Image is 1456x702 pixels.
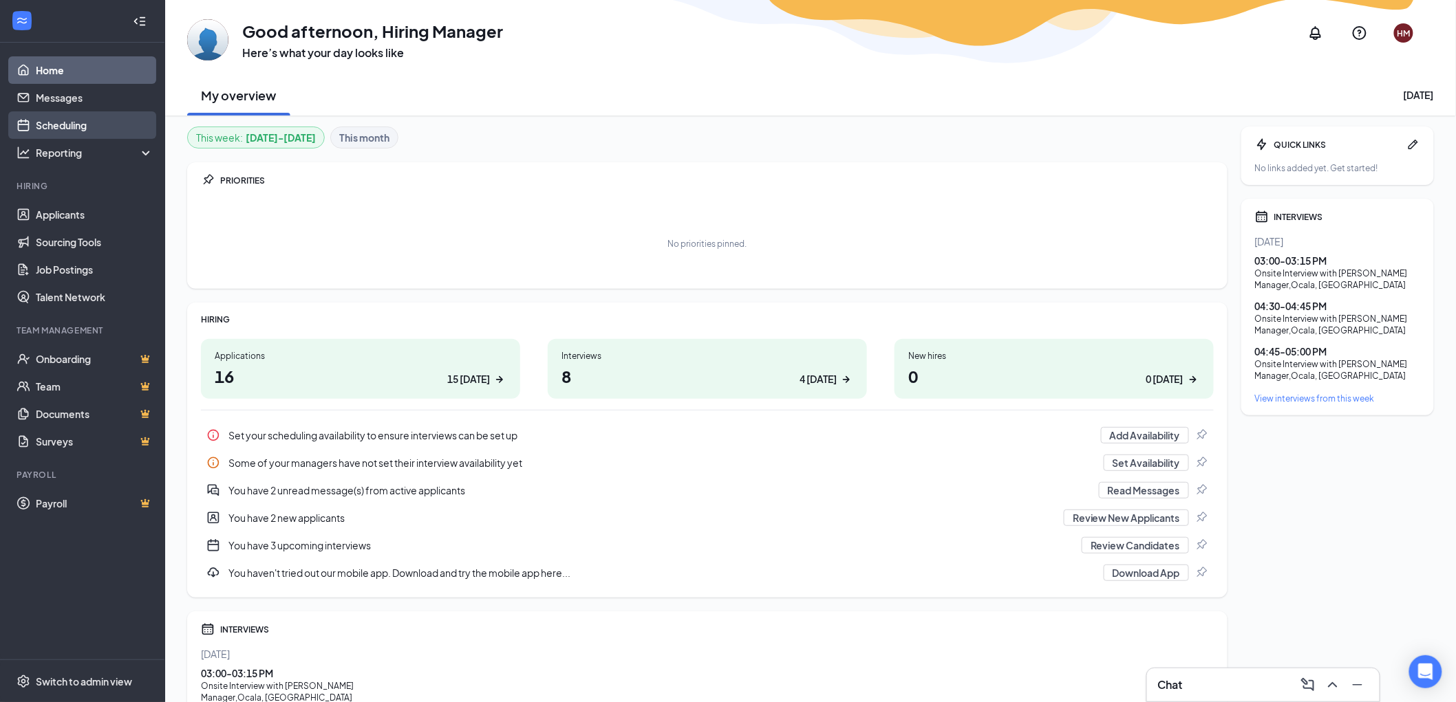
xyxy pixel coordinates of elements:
div: HIRING [201,314,1214,325]
button: Add Availability [1101,427,1189,443]
div: You have 2 unread message(s) from active applicants [228,483,1091,497]
h1: 0 [908,364,1200,388]
b: [DATE] - [DATE] [246,130,316,145]
h2: My overview [202,87,277,104]
svg: ComposeMessage [1300,677,1316,693]
a: Applications1615 [DATE]ArrowRight [201,339,520,399]
div: QUICK LINKS [1274,139,1401,151]
svg: Minimize [1349,677,1366,693]
b: This month [339,130,389,145]
h1: 8 [561,364,853,388]
div: Interviews [561,350,853,362]
div: New hires [908,350,1200,362]
svg: QuestionInfo [1351,25,1368,41]
div: No links added yet. Get started! [1255,162,1420,174]
div: You have 2 new applicants [201,504,1214,531]
div: Onsite Interview with [PERSON_NAME] [1255,358,1420,370]
a: SurveysCrown [36,428,153,455]
h3: Chat [1158,677,1183,692]
svg: Analysis [17,146,30,160]
svg: Pen [1406,138,1420,151]
a: DownloadYou haven't tried out our mobile app. Download and try the mobile app here...Download AppPin [201,559,1214,586]
a: New hires00 [DATE]ArrowRight [895,339,1214,399]
a: TeamCrown [36,373,153,400]
div: You have 2 unread message(s) from active applicants [201,476,1214,504]
div: This week : [196,130,316,145]
svg: Calendar [1255,210,1269,223]
svg: Pin [1195,456,1208,470]
svg: Download [206,566,220,580]
a: DocumentsCrown [36,400,153,428]
div: Onsite Interview with [PERSON_NAME] [201,680,1214,692]
div: You have 3 upcoming interviews [228,538,1073,552]
svg: Collapse [133,14,147,28]
a: Messages [36,84,153,111]
div: You haven't tried out our mobile app. Download and try the mobile app here... [228,566,1095,580]
div: Set your scheduling availability to ensure interviews can be set up [228,428,1093,442]
svg: Pin [201,173,215,187]
div: PRIORITIES [220,175,1214,186]
div: You have 2 new applicants [228,511,1056,525]
svg: ArrowRight [1186,373,1200,386]
a: UserEntityYou have 2 new applicantsReview New ApplicantsPin [201,504,1214,531]
svg: ChevronUp [1325,677,1341,693]
svg: Pin [1195,511,1208,525]
a: Home [36,56,153,84]
div: [DATE] [201,647,1214,661]
svg: Bolt [1255,138,1269,151]
div: Applications [215,350,506,362]
h1: Good afternoon, Hiring Manager [242,19,503,43]
div: Some of your managers have not set their interview availability yet [228,456,1095,470]
svg: Notifications [1307,25,1324,41]
div: Switch to admin view [36,674,132,688]
div: Onsite Interview with [PERSON_NAME] [1255,313,1420,325]
a: View interviews from this week [1255,393,1420,404]
div: You have 3 upcoming interviews [201,531,1214,559]
svg: Pin [1195,566,1208,580]
a: PayrollCrown [36,490,153,517]
div: Reporting [36,146,154,160]
div: Team Management [17,325,151,336]
a: Talent Network [36,283,153,311]
svg: Settings [17,674,30,688]
button: Download App [1104,564,1189,581]
div: 0 [DATE] [1146,372,1184,386]
button: Set Availability [1104,454,1189,471]
div: 15 [DATE] [447,372,490,386]
svg: DoubleChatActive [206,483,220,497]
button: Minimize [1347,674,1369,696]
div: No priorities pinned. [668,238,747,250]
div: Open Intercom Messenger [1409,655,1442,688]
a: Interviews84 [DATE]ArrowRight [548,339,867,399]
a: DoubleChatActiveYou have 2 unread message(s) from active applicantsRead MessagesPin [201,476,1214,504]
div: Hiring [17,180,151,192]
svg: Info [206,428,220,442]
a: Applicants [36,201,153,228]
svg: ArrowRight [839,373,853,386]
div: [DATE] [1255,234,1420,248]
button: ComposeMessage [1297,674,1319,696]
a: CalendarNewYou have 3 upcoming interviewsReview CandidatesPin [201,531,1214,559]
svg: Pin [1195,538,1208,552]
div: 03:00 - 03:15 PM [1255,254,1420,267]
button: Review New Applicants [1064,509,1189,526]
a: Job Postings [36,256,153,283]
a: OnboardingCrown [36,345,153,373]
div: 03:00 - 03:15 PM [201,666,1214,680]
div: HM [1398,28,1411,39]
div: Manager , Ocala, [GEOGRAPHIC_DATA] [1255,325,1420,336]
div: 04:45 - 05:00 PM [1255,344,1420,358]
svg: WorkstreamLogo [15,14,29,28]
div: 4 [DATE] [800,372,837,386]
div: Manager , Ocala, [GEOGRAPHIC_DATA] [1255,279,1420,291]
svg: Pin [1195,428,1208,442]
a: Sourcing Tools [36,228,153,256]
svg: Calendar [201,622,215,636]
div: Onsite Interview with [PERSON_NAME] [1255,267,1420,279]
svg: ArrowRight [493,373,506,386]
div: INTERVIEWS [220,624,1214,635]
button: Read Messages [1099,482,1189,498]
a: InfoSome of your managers have not set their interview availability yetSet AvailabilityPin [201,449,1214,476]
div: INTERVIEWS [1274,211,1420,223]
h3: Here’s what your day looks like [242,45,503,61]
